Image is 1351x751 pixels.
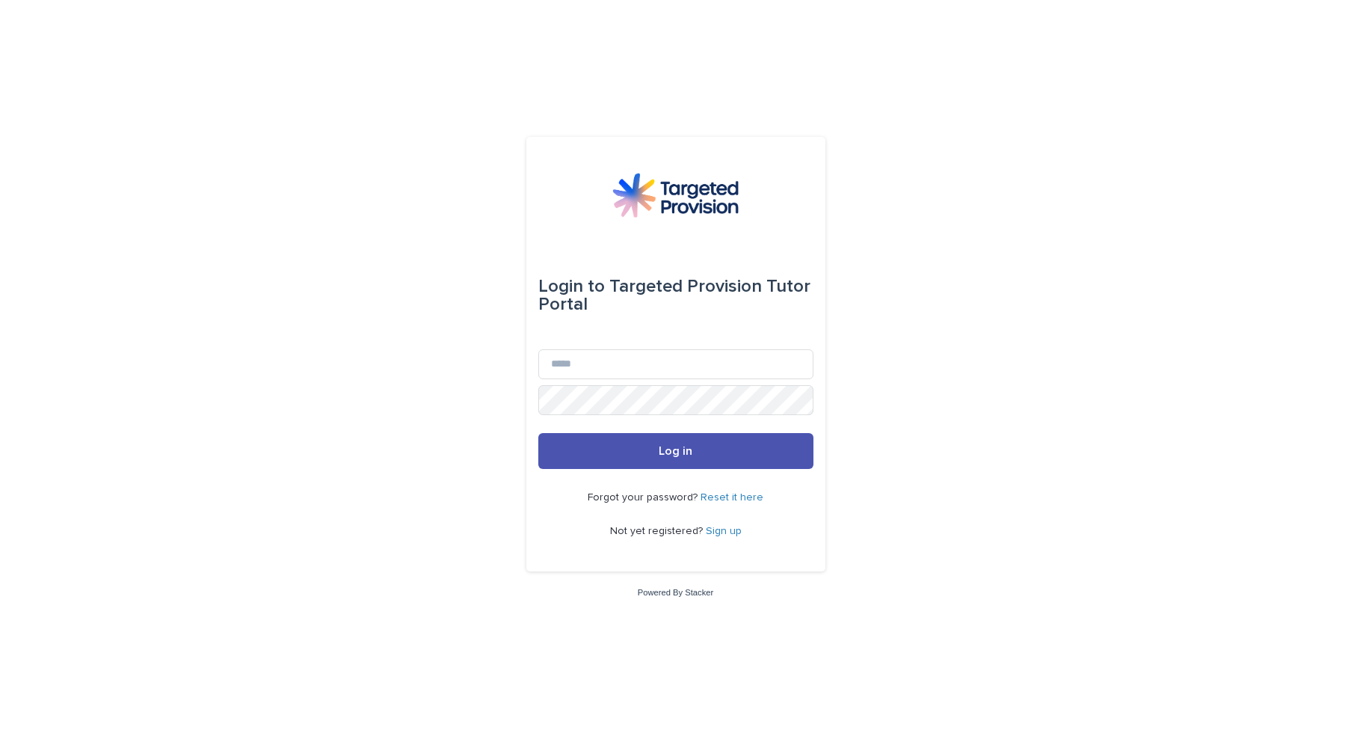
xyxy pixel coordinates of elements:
a: Reset it here [701,492,763,503]
span: Not yet registered? [610,526,706,536]
span: Forgot your password? [588,492,701,503]
img: M5nRWzHhSzIhMunXDL62 [612,173,738,218]
a: Powered By Stacker [638,588,713,597]
div: Targeted Provision Tutor Portal [538,266,813,325]
a: Sign up [706,526,742,536]
span: Login to [538,278,605,295]
button: Log in [538,433,813,469]
span: Log in [659,445,692,457]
